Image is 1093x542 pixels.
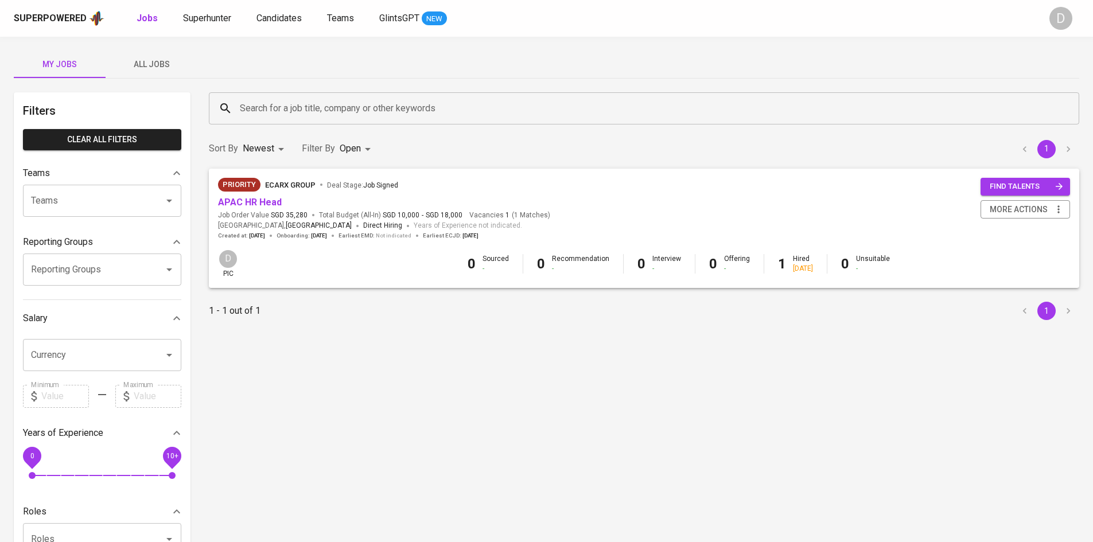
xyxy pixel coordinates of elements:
[23,311,48,325] p: Salary
[23,235,93,249] p: Reporting Groups
[161,262,177,278] button: Open
[161,193,177,209] button: Open
[218,249,238,269] div: D
[249,232,265,240] span: [DATE]
[1014,302,1079,320] nav: pagination navigation
[23,162,181,185] div: Teams
[112,57,190,72] span: All Jobs
[218,210,308,220] span: Job Order Value
[1037,302,1056,320] button: page 1
[23,307,181,330] div: Salary
[552,264,609,274] div: -
[302,142,335,155] p: Filter By
[256,13,302,24] span: Candidates
[856,264,890,274] div: -
[218,178,260,192] div: New Job received from Demand Team
[23,166,50,180] p: Teams
[422,210,423,220] span: -
[14,10,104,27] a: Superpoweredapp logo
[414,220,522,232] span: Years of Experience not indicated.
[483,264,509,274] div: -
[990,180,1063,193] span: find talents
[469,210,550,220] span: Vacancies ( 1 Matches )
[277,232,327,240] span: Onboarding :
[537,256,545,272] b: 0
[89,10,104,27] img: app logo
[218,220,352,232] span: [GEOGRAPHIC_DATA] ,
[724,254,750,274] div: Offering
[340,143,361,154] span: Open
[327,181,398,189] span: Deal Stage :
[218,197,282,208] a: APAC HR Head
[340,138,375,159] div: Open
[311,232,327,240] span: [DATE]
[990,202,1048,217] span: more actions
[218,249,238,279] div: pic
[793,264,813,274] div: [DATE]
[23,505,46,518] p: Roles
[209,304,260,318] p: 1 - 1 out of 1
[363,181,398,189] span: Job Signed
[23,422,181,444] div: Years of Experience
[1014,140,1079,158] nav: pagination navigation
[778,256,786,272] b: 1
[363,221,402,229] span: Direct Hiring
[265,181,316,189] span: EcarX Group
[483,254,509,274] div: Sourced
[23,426,103,440] p: Years of Experience
[652,254,681,274] div: Interview
[422,13,447,25] span: NEW
[137,13,158,24] b: Jobs
[218,232,265,240] span: Created at :
[137,11,160,26] a: Jobs
[14,12,87,25] div: Superpowered
[21,57,99,72] span: My Jobs
[423,232,479,240] span: Earliest ECJD :
[243,138,288,159] div: Newest
[376,232,411,240] span: Not indicated
[504,210,509,220] span: 1
[23,500,181,523] div: Roles
[209,142,238,155] p: Sort By
[327,13,354,24] span: Teams
[856,254,890,274] div: Unsuitable
[30,451,34,459] span: 0
[462,232,479,240] span: [DATE]
[41,385,89,408] input: Value
[243,142,274,155] p: Newest
[183,11,234,26] a: Superhunter
[981,178,1070,196] button: find talents
[32,132,172,147] span: Clear All filters
[426,210,462,220] span: SGD 18,000
[183,13,231,24] span: Superhunter
[327,11,356,26] a: Teams
[23,102,181,120] h6: Filters
[23,231,181,254] div: Reporting Groups
[793,254,813,274] div: Hired
[652,264,681,274] div: -
[383,210,419,220] span: SGD 10,000
[468,256,476,272] b: 0
[709,256,717,272] b: 0
[23,129,181,150] button: Clear All filters
[166,451,178,459] span: 10+
[286,220,352,232] span: [GEOGRAPHIC_DATA]
[724,264,750,274] div: -
[552,254,609,274] div: Recommendation
[319,210,462,220] span: Total Budget (All-In)
[1049,7,1072,30] div: D
[271,210,308,220] span: SGD 35,280
[134,385,181,408] input: Value
[841,256,849,272] b: 0
[379,13,419,24] span: GlintsGPT
[256,11,304,26] a: Candidates
[339,232,411,240] span: Earliest EMD :
[981,200,1070,219] button: more actions
[161,347,177,363] button: Open
[218,179,260,190] span: Priority
[637,256,645,272] b: 0
[1037,140,1056,158] button: page 1
[379,11,447,26] a: GlintsGPT NEW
